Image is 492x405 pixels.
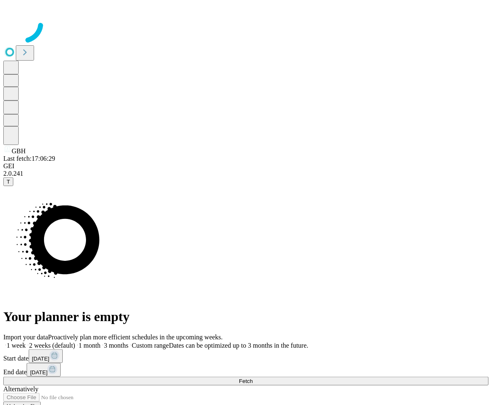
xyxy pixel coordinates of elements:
button: [DATE] [27,363,61,377]
span: Alternatively [3,385,38,393]
span: 1 week [7,342,26,349]
span: Custom range [132,342,169,349]
div: GEI [3,162,489,170]
button: Fetch [3,377,489,385]
span: Fetch [239,378,253,384]
div: Start date [3,349,489,363]
span: 1 month [79,342,101,349]
span: Import your data [3,334,48,341]
span: [DATE] [32,356,49,362]
span: Dates can be optimized up to 3 months in the future. [169,342,308,349]
h1: Your planner is empty [3,309,489,324]
div: 2.0.241 [3,170,489,177]
span: 3 months [104,342,128,349]
button: T [3,177,13,186]
span: T [7,179,10,185]
span: Proactively plan more efficient schedules in the upcoming weeks. [48,334,223,341]
button: [DATE] [29,349,63,363]
span: [DATE] [30,369,47,376]
div: End date [3,363,489,377]
span: GBH [12,147,26,155]
span: 2 weeks (default) [29,342,75,349]
span: Last fetch: 17:06:29 [3,155,55,162]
